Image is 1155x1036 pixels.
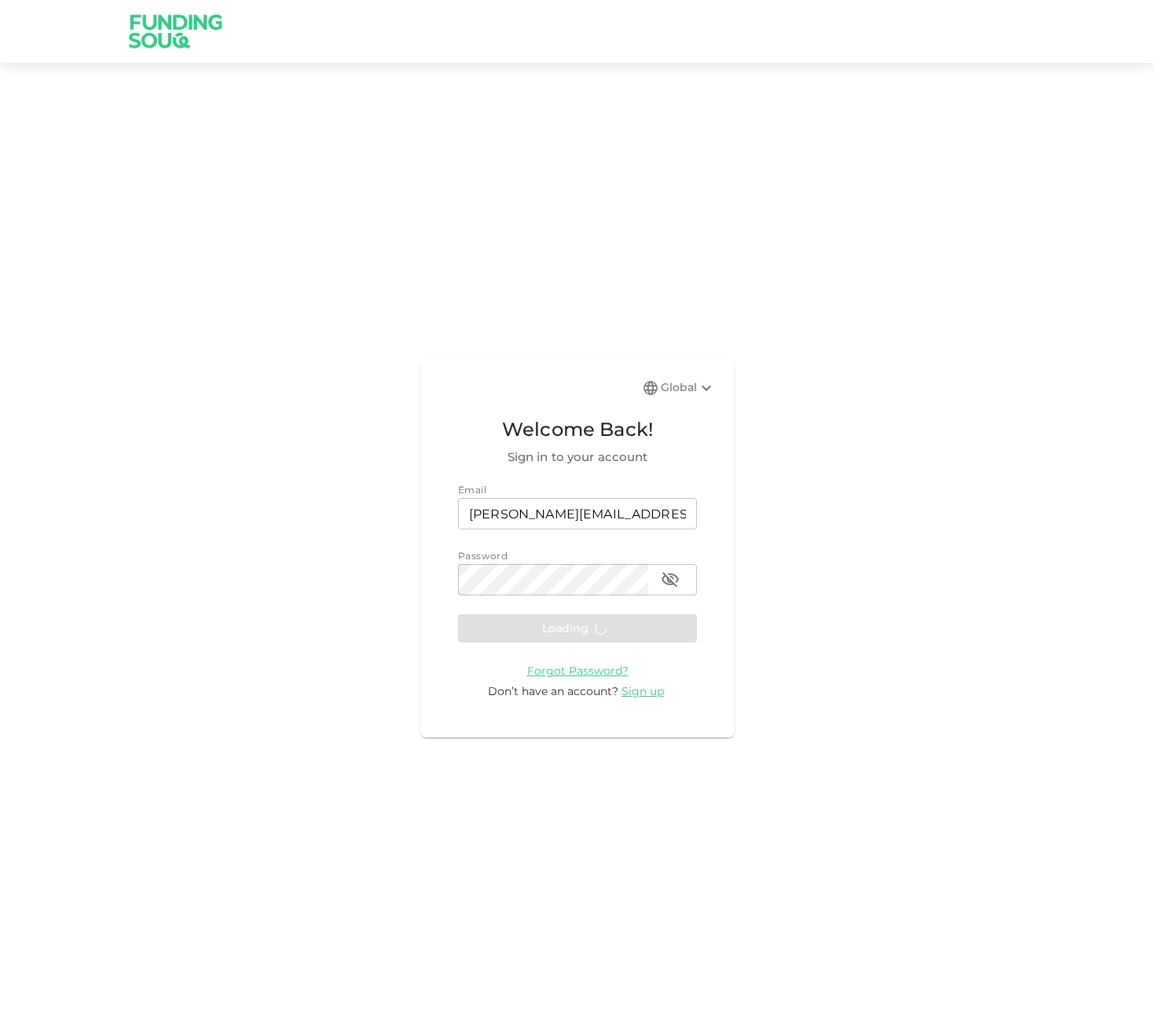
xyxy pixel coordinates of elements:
[488,684,618,698] span: Don’t have an account?
[621,684,664,698] span: Sign up
[458,498,697,529] input: email
[527,664,629,678] span: Forgot Password?
[458,448,697,467] span: Sign in to your account
[458,564,648,595] input: password
[527,663,629,678] a: Forgot Password?
[661,379,716,397] div: Global
[458,484,486,496] span: Email
[458,415,697,445] span: Welcome Back!
[458,550,508,562] span: Password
